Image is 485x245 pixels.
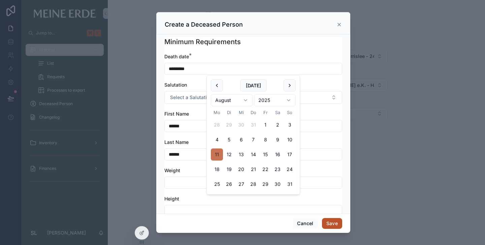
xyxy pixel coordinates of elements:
button: Dienstag, 12. August 2025 [223,149,235,161]
button: Samstag, 9. August 2025 [271,134,284,146]
button: Save [322,218,342,229]
th: Mittwoch [235,109,247,116]
button: Donnerstag, 21. August 2025 [247,163,259,176]
h1: Minimum Requirements [164,37,241,47]
button: Freitag, 29. August 2025 [259,178,271,190]
button: Freitag, 8. August 2025 [259,134,271,146]
button: Donnerstag, 31. Juli 2025 [247,119,259,131]
button: Samstag, 2. August 2025 [271,119,284,131]
button: Freitag, 22. August 2025 [259,163,271,176]
button: Montag, 11. August 2025, selected [211,149,223,161]
button: Montag, 4. August 2025 [211,134,223,146]
button: Mittwoch, 20. August 2025 [235,163,247,176]
button: Dienstag, 5. August 2025 [223,134,235,146]
button: Sonntag, 24. August 2025 [284,163,296,176]
button: Sonntag, 17. August 2025 [284,149,296,161]
span: Height [164,196,179,202]
th: Dienstag [223,109,235,116]
span: Last Name [164,139,189,145]
button: Select Button [164,91,342,104]
button: Montag, 28. Juli 2025 [211,119,223,131]
th: Samstag [271,109,284,116]
button: Sonntag, 31. August 2025 [284,178,296,190]
button: Samstag, 30. August 2025 [271,178,284,190]
button: Donnerstag, 7. August 2025 [247,134,259,146]
span: First Name [164,111,189,117]
button: Sonntag, 3. August 2025 [284,119,296,131]
button: Mittwoch, 27. August 2025 [235,178,247,190]
button: Mittwoch, 6. August 2025 [235,134,247,146]
button: Samstag, 23. August 2025 [271,163,284,176]
button: Mittwoch, 13. August 2025 [235,149,247,161]
table: August 2025 [211,109,296,190]
span: Death date [164,54,189,59]
button: Sonntag, 10. August 2025 [284,134,296,146]
button: Cancel [293,218,318,229]
button: Donnerstag, 14. August 2025 [247,149,259,161]
button: Dienstag, 26. August 2025 [223,178,235,190]
button: Montag, 18. August 2025 [211,163,223,176]
button: Freitag, 1. August 2025 [259,119,271,131]
button: Donnerstag, 28. August 2025 [247,178,259,190]
button: Dienstag, 29. Juli 2025 [223,119,235,131]
button: Dienstag, 19. August 2025 [223,163,235,176]
button: Samstag, 16. August 2025 [271,149,284,161]
button: [DATE] [240,80,267,92]
th: Sonntag [284,109,296,116]
span: Salutation [164,82,187,88]
span: Select a Salutation [170,94,212,101]
button: Freitag, 15. August 2025 [259,149,271,161]
span: Weight [164,167,180,173]
th: Montag [211,109,223,116]
th: Donnerstag [247,109,259,116]
button: Montag, 25. August 2025 [211,178,223,190]
h3: Create a Deceased Person [165,21,243,29]
th: Freitag [259,109,271,116]
button: Mittwoch, 30. Juli 2025 [235,119,247,131]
